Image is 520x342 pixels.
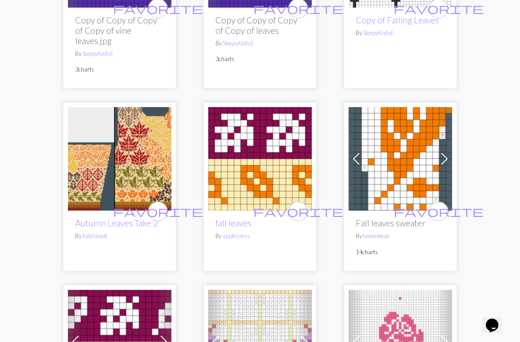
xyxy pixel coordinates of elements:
span: favorite [113,204,203,218]
a: SleepyKnitsE [82,50,113,57]
h2: Copy of Copy of Copy of Copy of leaves [215,15,305,36]
p: 3 charts [215,55,305,63]
a: brownbear [363,232,390,239]
button: favourite [429,202,448,221]
a: fall leaves [208,153,312,162]
a: Fall leaves sweater 1 [349,153,452,162]
p: 14 charts [356,248,445,256]
a: fall leaves [215,218,251,228]
p: By [75,232,164,240]
i: favourite [253,202,343,220]
span: favorite [113,1,203,15]
a: SleepyKnitsE [363,29,394,36]
p: By [356,29,445,37]
p: By [75,49,164,58]
h2: Copy of Copy of Copy of Copy of vine leaves.jpg [75,15,164,46]
a: kaleiskooll [82,232,107,239]
span: favorite [253,1,343,15]
p: By [215,232,305,240]
span: favorite [253,204,343,218]
a: appleyarns [223,232,250,239]
a: Autumn Leaves Take 2 [68,153,171,162]
i: favourite [394,202,484,220]
iframe: chat widget [482,306,511,333]
button: favourite [148,202,168,221]
button: favourite [288,202,308,221]
i: favourite [113,202,203,220]
a: Autumn Leaves Take 2 [75,218,158,228]
span: favorite [394,1,484,15]
img: Autumn Leaves Take 2 [68,107,171,211]
p: By [356,232,445,240]
a: SleepyKnitsE [223,40,254,47]
img: fall leaves [208,107,312,211]
p: 3 charts [75,65,164,74]
a: Copy of Falling Leaves [356,15,439,25]
span: favorite [394,204,484,218]
h2: Fall leaves sweater [356,218,445,228]
p: By [215,39,305,48]
img: Fall leaves sweater 1 [349,107,452,211]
